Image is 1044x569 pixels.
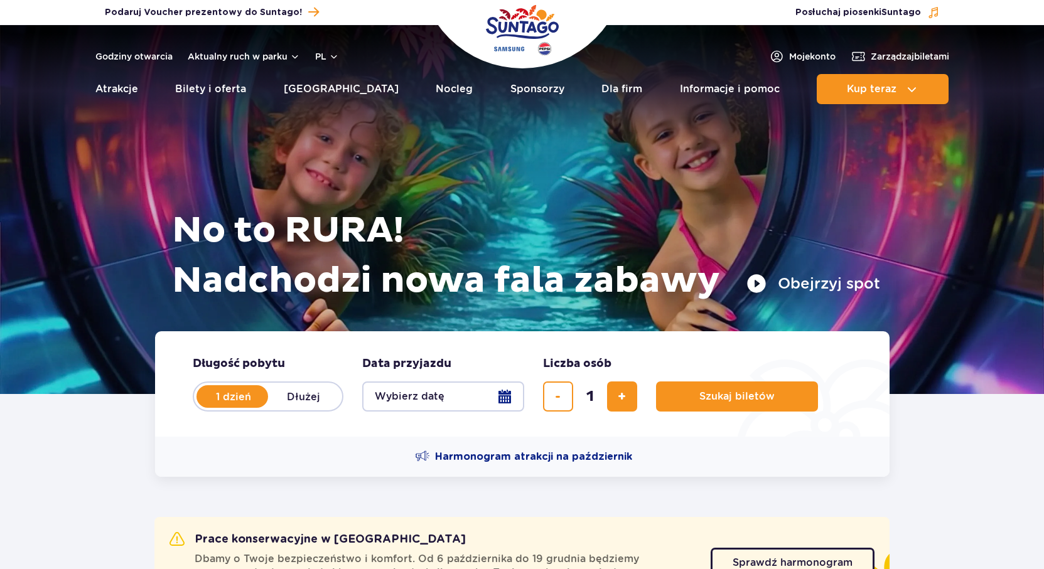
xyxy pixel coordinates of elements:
[543,356,611,371] span: Liczba osób
[817,74,949,104] button: Kup teraz
[656,381,818,412] button: Szukaj biletów
[193,356,285,371] span: Długość pobytu
[315,50,339,63] button: pl
[362,381,524,412] button: Wybierz datę
[284,74,399,104] a: [GEOGRAPHIC_DATA]
[268,383,340,410] label: Dłużej
[188,51,300,61] button: Aktualny ruch w parku
[362,356,451,371] span: Data przyjazdu
[95,50,173,63] a: Godziny otwarcia
[170,532,466,547] h2: Prace konserwacyjne w [GEOGRAPHIC_DATA]
[851,49,949,64] a: Zarządzajbiletami
[769,49,836,64] a: Mojekonto
[436,74,473,104] a: Nocleg
[198,383,269,410] label: 1 dzień
[155,331,890,437] form: Planowanie wizyty w Park of Poland
[172,206,880,306] h1: No to RURA! Nadchodzi nowa fala zabawy
[847,83,896,95] span: Kup teraz
[95,74,138,104] a: Atrakcje
[105,6,302,19] span: Podaruj Voucher prezentowy do Suntago!
[543,381,573,412] button: usuń bilet
[881,8,921,17] span: Suntago
[175,74,246,104] a: Bilety i oferta
[415,449,632,464] a: Harmonogram atrakcji na październik
[601,74,642,104] a: Dla firm
[105,4,319,21] a: Podaruj Voucher prezentowy do Suntago!
[733,558,853,568] span: Sprawdź harmonogram
[510,74,564,104] a: Sponsorzy
[699,391,775,402] span: Szukaj biletów
[435,450,632,464] span: Harmonogram atrakcji na październik
[795,6,921,19] span: Posłuchaj piosenki
[680,74,780,104] a: Informacje i pomoc
[795,6,940,19] button: Posłuchaj piosenkiSuntago
[607,381,637,412] button: dodaj bilet
[746,274,880,294] button: Obejrzyj spot
[575,381,605,412] input: liczba biletów
[871,50,949,63] span: Zarządzaj biletami
[789,50,836,63] span: Moje konto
